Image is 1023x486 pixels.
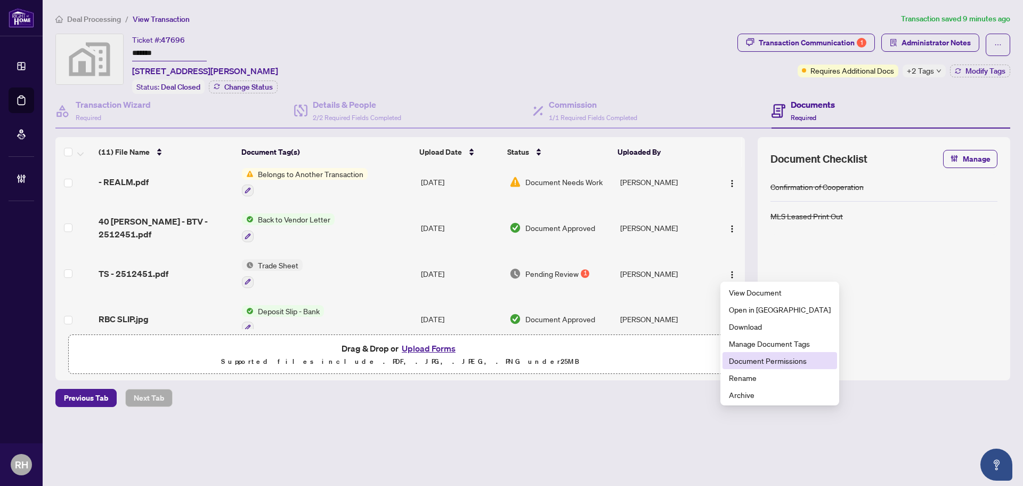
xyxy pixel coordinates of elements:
span: 2/2 Required Fields Completed [313,114,401,122]
img: Logo [728,179,736,188]
span: RBC SLIP.jpg [99,313,149,325]
span: solution [890,39,897,46]
span: ellipsis [994,41,1002,49]
span: TS - 2512451.pdf [99,267,168,280]
span: 40 [PERSON_NAME] - BTV - 2512451.pdf [99,215,233,241]
span: Manage Document Tags [729,338,831,349]
div: 1 [857,38,866,47]
span: Document Approved [525,222,595,234]
span: Open in [GEOGRAPHIC_DATA] [729,304,831,315]
span: Required [791,114,816,122]
h4: Transaction Wizard [76,98,151,111]
button: Modify Tags [950,65,1010,77]
li: / [125,13,128,25]
button: Status IconBelongs to Another Transaction [242,168,368,197]
span: 47696 [161,35,185,45]
span: Document Approved [525,313,595,325]
img: Document Status [509,313,521,325]
td: [PERSON_NAME] [616,205,713,251]
button: Administrator Notes [881,34,979,52]
span: Belongs to Another Transaction [254,168,368,180]
div: Transaction Communication [759,34,866,51]
span: +2 Tags [907,65,934,77]
span: Previous Tab [64,389,108,407]
button: Logo [724,219,741,236]
h4: Commission [549,98,637,111]
span: Deal Processing [67,14,121,24]
img: Status Icon [242,168,254,180]
div: MLS Leased Print Out [770,210,843,222]
div: Confirmation of Cooperation [770,181,864,193]
button: Open asap [980,449,1012,481]
td: [DATE] [417,297,505,342]
div: 1 [581,269,589,278]
span: Upload Date [419,146,462,158]
img: Document Status [509,268,521,280]
span: - REALM.pdf [99,176,149,188]
td: [DATE] [417,205,505,251]
span: Document Needs Work [525,176,603,188]
div: Status: [132,79,205,94]
span: Download [729,321,831,332]
td: [PERSON_NAME] [616,160,713,205]
span: 1/1 Required Fields Completed [549,114,637,122]
span: Drag & Drop or [342,341,459,355]
th: Document Tag(s) [237,137,416,167]
th: Uploaded By [613,137,710,167]
button: Status IconTrade Sheet [242,259,303,288]
td: [PERSON_NAME] [616,297,713,342]
img: Logo [728,225,736,233]
img: svg%3e [56,34,123,84]
h4: Details & People [313,98,401,111]
img: Document Status [509,222,521,234]
span: Back to Vendor Letter [254,213,335,225]
span: Document Permissions [729,355,831,367]
span: Document Checklist [770,152,867,166]
span: Pending Review [525,268,579,280]
img: Document Status [509,176,521,188]
td: [PERSON_NAME] [616,251,713,297]
th: Status [503,137,613,167]
img: Status Icon [242,259,254,271]
span: RH [15,457,28,472]
button: Status IconDeposit Slip - Bank [242,305,324,334]
span: Archive [729,389,831,401]
td: [DATE] [417,160,505,205]
button: Manage [943,150,997,168]
span: Required [76,114,101,122]
span: Deposit Slip - Bank [254,305,324,317]
button: Status IconBack to Vendor Letter [242,213,335,242]
span: down [936,68,941,74]
button: Previous Tab [55,389,117,407]
span: Deal Closed [161,82,200,92]
th: Upload Date [415,137,503,167]
td: [DATE] [417,251,505,297]
span: Manage [963,150,990,168]
span: home [55,15,63,23]
img: Status Icon [242,305,254,317]
span: Requires Additional Docs [810,65,894,76]
span: Drag & Drop orUpload FormsSupported files include .PDF, .JPG, .JPEG, .PNG under25MB [69,335,732,375]
span: Trade Sheet [254,259,303,271]
img: Status Icon [242,213,254,225]
span: [STREET_ADDRESS][PERSON_NAME] [132,65,278,77]
button: Upload Forms [399,341,459,355]
div: Ticket #: [132,34,185,46]
h4: Documents [791,98,835,111]
img: Logo [728,270,736,279]
span: Rename [729,372,831,384]
span: (11) File Name [99,146,150,158]
button: Change Status [209,81,278,93]
button: Transaction Communication1 [737,34,875,52]
button: Logo [724,173,741,190]
span: View Transaction [133,14,190,24]
img: logo [9,8,34,28]
span: Status [507,146,529,158]
article: Transaction saved 9 minutes ago [901,13,1010,25]
th: (11) File Name [94,137,237,167]
span: View Document [729,286,831,298]
span: Modify Tags [965,67,1005,75]
span: Administrator Notes [902,34,971,51]
button: Next Tab [125,389,173,407]
span: Change Status [224,83,273,91]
